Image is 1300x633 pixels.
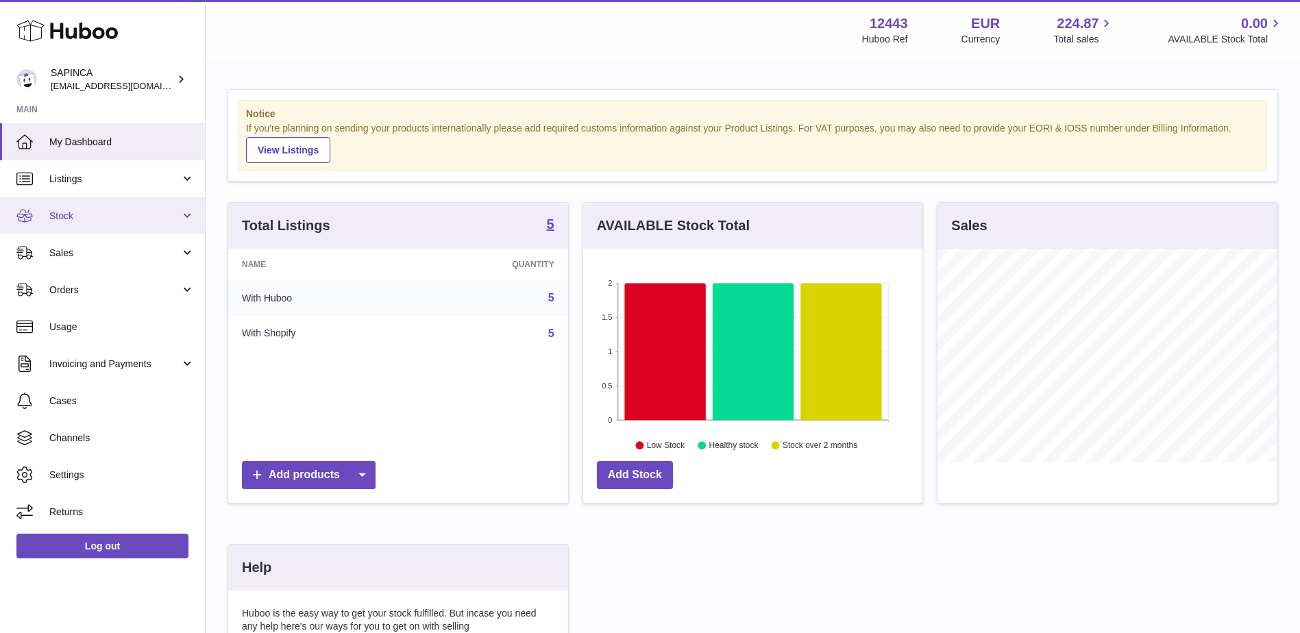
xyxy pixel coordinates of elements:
strong: EUR [971,14,1000,33]
div: SAPINCA [51,66,174,92]
span: AVAILABLE Stock Total [1168,33,1284,46]
text: 1 [608,347,612,356]
text: 1.5 [602,313,612,321]
div: If you're planning on sending your products internationally please add required customs informati... [246,122,1260,163]
text: Stock over 2 months [783,440,857,450]
h3: Sales [951,216,987,235]
a: Log out [16,534,188,558]
a: 5 [548,292,554,303]
a: 0.00 AVAILABLE Stock Total [1168,14,1284,46]
a: 5 [548,327,554,339]
div: Huboo Ref [862,33,908,46]
td: With Shopify [228,316,411,351]
a: Add products [242,461,376,489]
span: Stock [49,210,180,223]
h3: AVAILABLE Stock Total [597,216,750,235]
strong: Notice [246,108,1260,121]
a: View Listings [246,137,330,163]
img: internalAdmin-12443@internal.huboo.com [16,69,37,90]
text: Healthy stock [709,440,759,450]
a: 5 [547,217,554,234]
text: Low Stock [647,440,685,450]
div: Currency [961,33,1001,46]
span: [EMAIL_ADDRESS][DOMAIN_NAME] [51,80,201,91]
td: With Huboo [228,280,411,316]
text: 0.5 [602,382,612,390]
span: Channels [49,432,195,445]
a: Add Stock [597,461,673,489]
h3: Help [242,558,271,577]
span: Total sales [1053,33,1114,46]
span: Sales [49,247,180,260]
span: Returns [49,506,195,519]
text: 2 [608,279,612,287]
th: Quantity [411,249,567,280]
th: Name [228,249,411,280]
span: Usage [49,321,195,334]
strong: 5 [547,217,554,231]
p: Huboo is the easy way to get your stock fulfilled. But incase you need any help here's our ways f... [242,607,554,633]
strong: 12443 [870,14,908,33]
span: Listings [49,173,180,186]
span: Orders [49,284,180,297]
span: Invoicing and Payments [49,358,180,371]
span: My Dashboard [49,136,195,149]
span: 0.00 [1241,14,1268,33]
span: 224.87 [1057,14,1099,33]
span: Cases [49,395,195,408]
a: 224.87 Total sales [1053,14,1114,46]
span: Settings [49,469,195,482]
text: 0 [608,416,612,424]
h3: Total Listings [242,216,330,235]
